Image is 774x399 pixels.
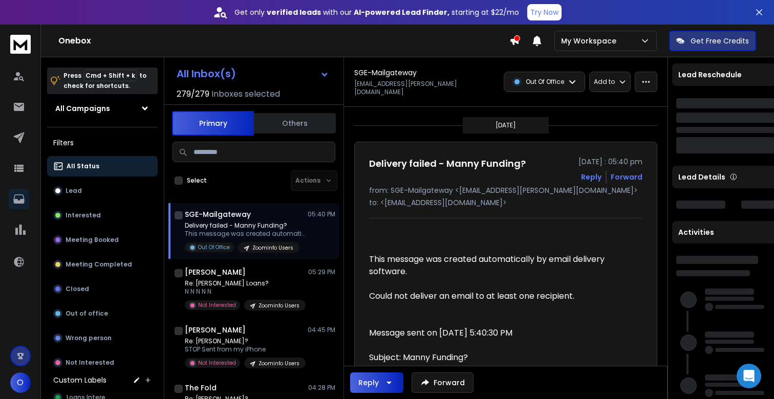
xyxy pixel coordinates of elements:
[66,236,119,244] p: Meeting Booked
[172,111,254,136] button: Primary
[369,197,642,208] p: to: <[EMAIL_ADDRESS][DOMAIN_NAME]>
[369,157,526,171] h1: Delivery failed - Manny Funding?
[66,211,101,219] p: Interested
[63,71,146,91] p: Press to check for shortcuts.
[185,209,251,219] h1: SGE-Mailgateway
[185,325,246,335] h1: [PERSON_NAME]
[611,172,642,182] div: Forward
[55,103,110,114] h1: All Campaigns
[358,378,379,388] div: Reply
[185,337,306,345] p: Re: [PERSON_NAME]?
[496,121,516,129] p: [DATE]
[47,205,158,226] button: Interested
[47,328,158,348] button: Wrong person
[254,112,336,135] button: Others
[187,176,207,185] label: Select
[308,210,335,218] p: 05:40 PM
[561,36,620,46] p: My Workspace
[67,162,99,170] p: All Status
[526,78,564,86] p: Out Of Office
[691,36,749,46] p: Get Free Credits
[308,326,335,334] p: 04:45 PM
[259,302,299,309] p: Zoominfo Users
[412,372,474,393] button: Forward
[581,172,601,182] button: Reply
[530,7,558,17] p: Try Now
[47,230,158,250] button: Meeting Booked
[47,156,158,176] button: All Status
[737,364,761,388] div: Open Intercom Messenger
[234,7,519,17] p: Get only with our starting at $22/mo
[354,80,498,96] p: [EMAIL_ADDRESS][PERSON_NAME][DOMAIN_NAME]
[594,78,615,86] p: Add to
[66,187,82,195] p: Lead
[308,384,335,392] p: 04:28 PM
[10,372,31,393] button: O
[47,352,158,373] button: Not Interested
[47,279,158,299] button: Closed
[47,136,158,150] h3: Filters
[354,7,449,17] strong: AI-powered Lead Finder,
[185,221,308,230] p: Delivery failed - Manny Funding?
[47,98,158,119] button: All Campaigns
[177,69,236,79] h1: All Inbox(s)
[66,334,112,342] p: Wrong person
[252,244,293,252] p: Zoominfo Users
[185,383,217,393] h1: The Fold
[198,359,236,367] p: Not Interested
[185,267,246,277] h1: [PERSON_NAME]
[198,301,236,309] p: Not Interested
[58,35,509,47] h1: Onebox
[53,375,106,385] h3: Custom Labels
[185,279,306,287] p: Re: [PERSON_NAME] Loans?
[267,7,321,17] strong: verified leads
[66,285,89,293] p: Closed
[527,4,562,20] button: Try Now
[369,185,642,195] p: from: SGE-Mailgateway <[EMAIL_ADDRESS][PERSON_NAME][DOMAIN_NAME]>
[678,70,742,80] p: Lead Reschedule
[10,35,31,54] img: logo
[47,303,158,324] button: Out of office
[185,230,308,238] p: This message was created automatically
[66,260,132,269] p: Meeting Completed
[168,63,337,84] button: All Inbox(s)
[66,309,108,318] p: Out of office
[578,157,642,167] p: [DATE] : 05:40 pm
[66,359,114,367] p: Not Interested
[47,181,158,201] button: Lead
[185,345,306,353] p: STOP Sent from my iPhone
[47,254,158,275] button: Meeting Completed
[259,360,299,367] p: Zoominfo Users
[678,172,725,182] p: Lead Details
[350,372,403,393] button: Reply
[198,243,230,251] p: Out Of Office
[185,287,306,296] p: N N N N N
[308,268,335,276] p: 05:29 PM
[177,88,209,100] span: 279 / 279
[211,88,280,100] h3: Inboxes selected
[669,31,756,51] button: Get Free Credits
[84,70,137,81] span: Cmd + Shift + k
[354,68,417,78] h1: SGE-Mailgateway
